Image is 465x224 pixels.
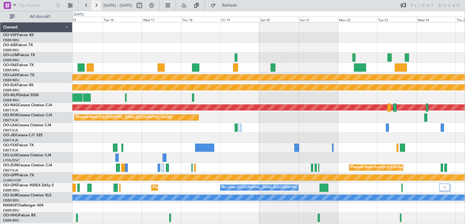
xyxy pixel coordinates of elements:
a: OO-HHOFalcon 8X [3,214,36,217]
a: OO-JIDCessna CJ1 525 [3,134,43,137]
div: Thu 18 [181,17,220,22]
span: N604GF [3,204,17,207]
div: Fri 19 [220,17,260,22]
div: Planned Maint Kortrijk-[GEOGRAPHIC_DATA] [351,163,422,172]
span: OO-NSG [3,104,18,107]
span: OO-ZUN [3,164,18,167]
span: OO-ROK [3,114,18,117]
span: OO-LAH [3,73,18,77]
div: No Crew [GEOGRAPHIC_DATA] ([GEOGRAPHIC_DATA] National) [222,183,324,192]
div: Planned Maint [GEOGRAPHIC_DATA] ([GEOGRAPHIC_DATA]) [76,113,172,122]
a: EBKT/KJK [3,168,18,173]
a: UUMO/OSF [3,178,21,183]
span: OO-VSF [3,33,17,37]
div: Wed 17 [142,17,181,22]
a: EBBR/BRU [3,98,19,103]
button: All Aircraft [7,12,66,22]
a: OO-LUXCessna Citation CJ4 [3,154,51,157]
a: OO-NSGCessna Citation CJ4 [3,104,52,107]
a: EBKT/KJK [3,138,18,143]
span: Refresh [217,3,243,8]
div: Tue 16 [103,17,142,22]
span: OO-LUX [3,154,17,157]
div: Mon 22 [338,17,377,22]
a: EBBR/BRU [3,48,19,53]
a: EBBR/BRU [3,188,19,193]
div: Tue 23 [377,17,416,22]
span: OO-LXA [3,124,17,127]
a: EBBR/BRU [3,38,19,42]
a: OO-ELKFalcon 8X [3,83,33,87]
a: EBBR/BRU [3,88,19,93]
span: OO-WLP [3,93,18,97]
img: arrow-gray.svg [443,186,446,188]
button: Refresh [208,1,244,10]
a: OO-VSFFalcon 8X [3,33,34,37]
div: Sat 20 [259,17,299,22]
span: [DATE] - [DATE] [103,3,132,8]
span: OO-LUM [3,53,18,57]
a: EBKT/KJK [3,108,18,113]
a: OO-ZUNCessna Citation CJ4 [3,164,52,167]
a: EBBR/BRU [3,58,19,63]
a: OO-LXACessna Citation CJ4 [3,124,51,127]
span: OO-GPP [3,174,17,177]
a: EBBR/BRU [3,218,19,223]
span: OO-ELK [3,83,17,87]
span: OO-AIE [3,43,16,47]
a: OO-LAHFalcon 7X [3,73,34,77]
a: OO-FAEFalcon 7X [3,63,34,67]
div: Planned Maint [GEOGRAPHIC_DATA] ([GEOGRAPHIC_DATA] National) [153,183,263,192]
a: EBKT/KJK [3,148,18,153]
span: OO-FSX [3,144,17,147]
span: OO-FAE [3,63,17,67]
a: N604GFChallenger 604 [3,204,44,207]
a: OO-GPEFalcon 900EX EASy II [3,184,54,187]
a: OO-AIEFalcon 7X [3,43,33,47]
div: Wed 24 [416,17,456,22]
a: LFSN/ENC [3,158,20,163]
a: EBKT/KJK [3,118,18,123]
a: OO-LUMFalcon 7X [3,53,35,57]
a: EBBR/BRU [3,78,19,83]
div: Mon 15 [63,17,103,22]
div: [DATE] [74,12,84,17]
span: OO-SLM [3,194,18,197]
a: EBBR/BRU [3,198,19,203]
a: OO-ROKCessna Citation CJ4 [3,114,52,117]
span: OO-HHO [3,214,19,217]
span: All Aircraft [16,15,64,19]
input: Trip Number [19,1,54,10]
span: OO-JID [3,134,16,137]
div: Sun 21 [299,17,338,22]
a: EBBR/BRU [3,68,19,73]
a: EBKT/KJK [3,128,18,133]
a: OO-WLPGlobal 5500 [3,93,39,97]
a: EBBR/BRU [3,208,19,213]
a: OO-GPPFalcon 7X [3,174,34,177]
a: OO-FSXFalcon 7X [3,144,34,147]
span: OO-GPE [3,184,17,187]
a: OO-SLMCessna Citation XLS [3,194,51,197]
